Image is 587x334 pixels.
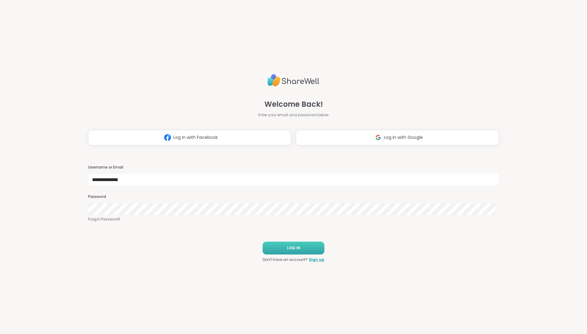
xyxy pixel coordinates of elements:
button: LOG IN [263,242,324,254]
h3: Username or Email [88,165,499,170]
span: Enter your email and password below [258,112,329,118]
a: Forgot Password? [88,217,499,222]
img: ShareWell Logomark [372,132,384,143]
span: Log in with Facebook [173,134,218,141]
h3: Password [88,194,499,199]
span: LOG IN [287,245,300,251]
span: Log in with Google [384,134,423,141]
a: Sign up [309,257,324,262]
span: Don't have an account? [263,257,308,262]
img: ShareWell Logomark [162,132,173,143]
span: Welcome Back! [264,99,323,110]
button: Log in with Facebook [88,130,291,145]
button: Log in with Google [296,130,499,145]
img: ShareWell Logo [268,72,319,89]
